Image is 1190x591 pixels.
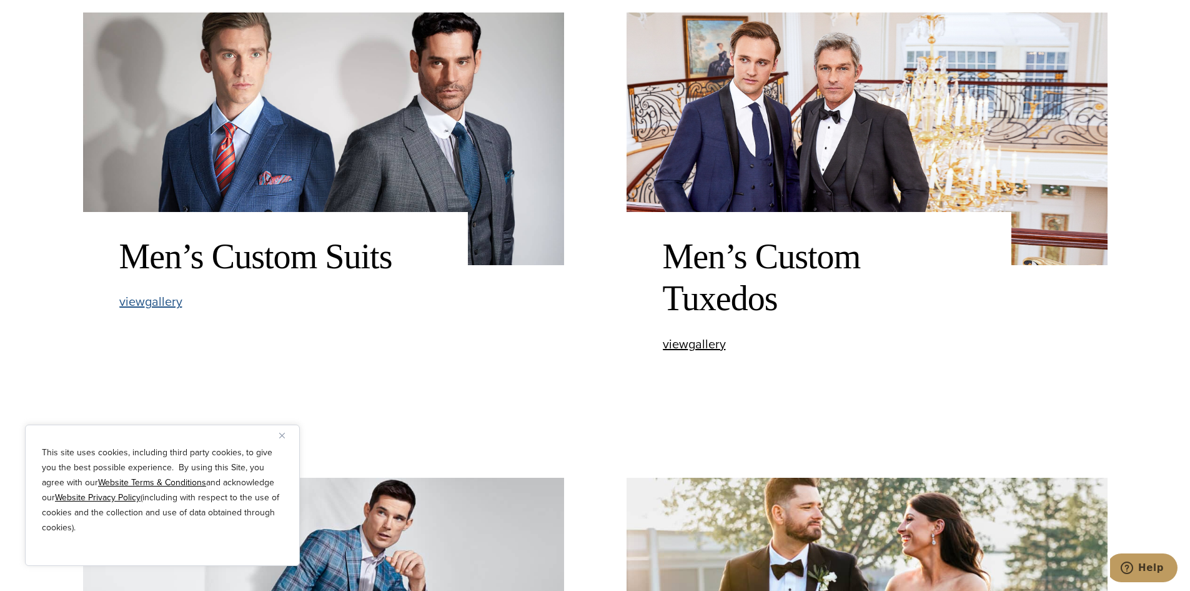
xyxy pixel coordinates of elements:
img: Close [279,433,285,438]
p: This site uses cookies, including third party cookies, to give you the best possible experience. ... [42,445,283,535]
a: viewgallery [663,338,726,351]
button: Close [279,428,294,443]
h2: Men’s Custom Suits [119,236,432,278]
a: viewgallery [119,295,182,308]
iframe: Opens a widget where you can chat to one of our agents [1110,553,1178,585]
span: view gallery [663,335,726,353]
a: Website Terms & Conditions [98,476,206,489]
img: Two clients in wedding suits. One wearing a double breasted blue paid suit with orange tie. One w... [83,13,564,265]
img: 2 models wearing bespoke wedding tuxedos. One wearing black single breasted peak lapel and one we... [627,13,1108,265]
span: view gallery [119,292,182,311]
h2: Men’s Custom Tuxedos [663,236,975,320]
a: Website Privacy Policy [55,491,141,504]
